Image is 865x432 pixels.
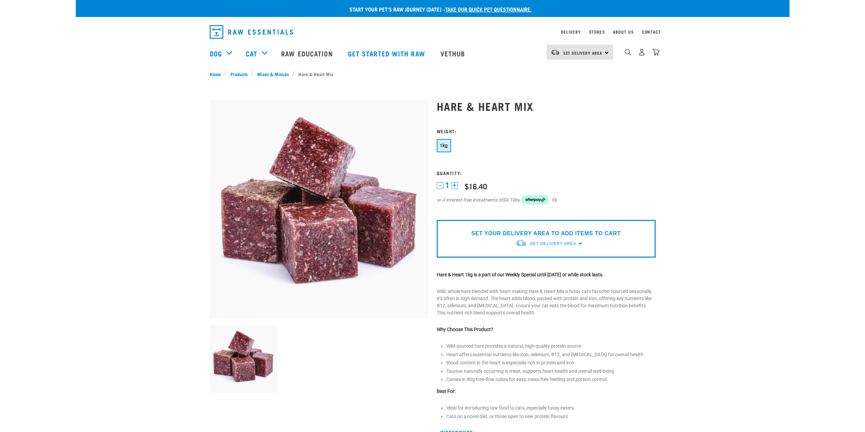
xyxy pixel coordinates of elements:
button: - [437,182,444,189]
nav: dropdown navigation [204,22,661,41]
span: Set Delivery Area [563,52,603,54]
img: Afterpay [522,195,549,205]
a: Home [210,70,225,77]
a: Vethub [434,40,474,67]
a: Raw Education [274,40,341,67]
a: Stores [589,31,605,33]
img: van-moving.png [516,240,526,247]
a: Products [227,70,251,77]
img: van-moving.png [551,49,560,55]
p: SET YOUR DELIVERY AREA TO ADD ITEMS TO CART [471,229,621,238]
img: Raw Essentials Logo [210,25,293,39]
a: take our quick pet questionnaire. [445,7,532,11]
button: + [451,182,458,189]
button: 1kg [437,139,451,152]
strong: Best For: [437,388,455,394]
nav: dropdown navigation [76,40,790,67]
a: Contact [642,31,661,33]
a: Dog [210,48,222,58]
li: Cats on a novel diet, or those open to new protein flavours [446,413,656,420]
div: $16.40 [465,182,487,190]
li: Comes in 80g free-flow cubes for easy, mess-free feeding and portion control [446,376,656,383]
h1: Hare & Heart Mix [437,100,656,112]
span: Set Delivery Area [530,241,576,246]
strong: Hare & Heart 1kg is a part of our Weekly Special until [DATE] or while stock lasts. [437,272,604,277]
img: home-icon-1@2x.png [625,49,631,55]
img: user.png [638,49,645,56]
div: or 4 interest-free instalments of by [437,195,656,205]
p: Wild, whole hare blended with heart making Hare & Heart Mix a fussy cat's favorite! Sourced seaso... [437,288,656,316]
li: Blood content in the heart is especially rich in protein and iron [446,359,656,366]
nav: breadcrumbs [210,70,656,77]
a: Cat [246,48,257,58]
li: Ideal for introducing raw food to cats, especially fussy eaters [446,404,656,412]
li: Wild-sourced hare provides a natural, high-quality protein source [446,343,656,350]
a: About Us [613,31,634,33]
a: Delivery [561,31,581,33]
span: 1 [445,182,449,189]
a: Get started with Raw [341,40,434,67]
li: Taurine, naturally occurring in meat, supports heart health and overall well-being [446,368,656,375]
strong: Why Choose This Product? [437,327,493,332]
img: Pile Of Cubed Hare Heart For Pets [210,100,429,318]
h3: Weight: [437,128,656,134]
span: $4.10 [503,196,515,204]
h3: Quantity: [437,170,656,175]
img: home-icon@2x.png [652,49,659,56]
img: Pile Of Cubed Hare Heart For Pets [210,325,277,393]
p: Start your pet’s raw journey [DATE] – [81,5,795,13]
span: 1kg [440,143,448,148]
a: Mixes & Minces [254,70,292,77]
li: Heart offers essential nutrients like iron, selenium, B12, and [MEDICAL_DATA] for overall health [446,351,656,358]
